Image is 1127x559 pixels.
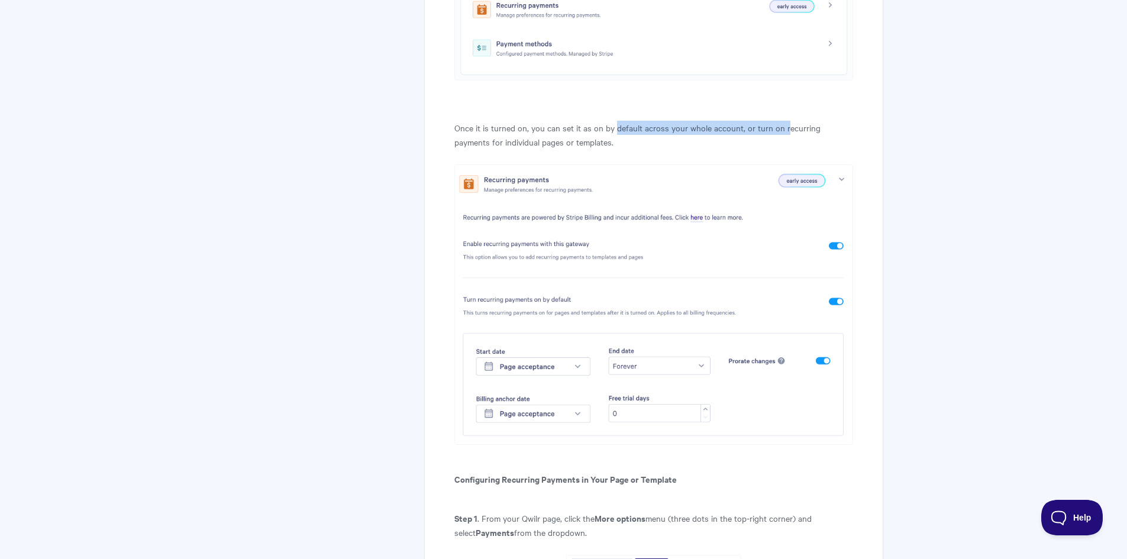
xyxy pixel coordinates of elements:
iframe: Toggle Customer Support [1041,500,1103,535]
b: Configuring Recurring Payments in Your Page or Template [454,473,677,485]
b: More options [595,512,645,524]
img: file-zL0q5DIqUa.png [454,164,852,445]
b: Step 1 [454,512,477,524]
p: Once it is turned on, you can set it as on by default across your whole account, or turn on recur... [454,121,852,149]
b: Payments [476,526,514,538]
p: . From your Qwilr page, click the menu (three dots in the top-right corner) and select from the d... [454,511,852,539]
